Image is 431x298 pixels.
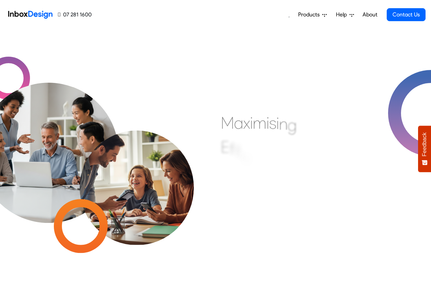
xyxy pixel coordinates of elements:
[235,141,240,161] div: f
[250,113,253,133] div: i
[269,113,276,133] div: s
[243,147,251,167] div: c
[221,113,386,215] div: Maximising Efficient & Engagement, Connecting Schools, Families, and Students.
[58,11,92,19] a: 07 281 1600
[276,113,279,133] div: i
[295,8,329,22] a: Products
[234,113,243,133] div: a
[387,8,426,21] a: Contact Us
[333,8,357,22] a: Help
[243,113,250,133] div: x
[65,102,208,245] img: parents_with_child.png
[253,113,266,133] div: m
[279,114,288,134] div: n
[421,132,428,156] span: Feedback
[221,113,234,133] div: M
[251,151,254,171] div: i
[298,11,322,19] span: Products
[240,144,243,164] div: i
[336,11,350,19] span: Help
[221,137,229,157] div: E
[288,115,297,135] div: g
[418,126,431,172] button: Feedback - Show survey
[229,139,235,159] div: f
[266,113,269,133] div: i
[360,8,379,22] a: About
